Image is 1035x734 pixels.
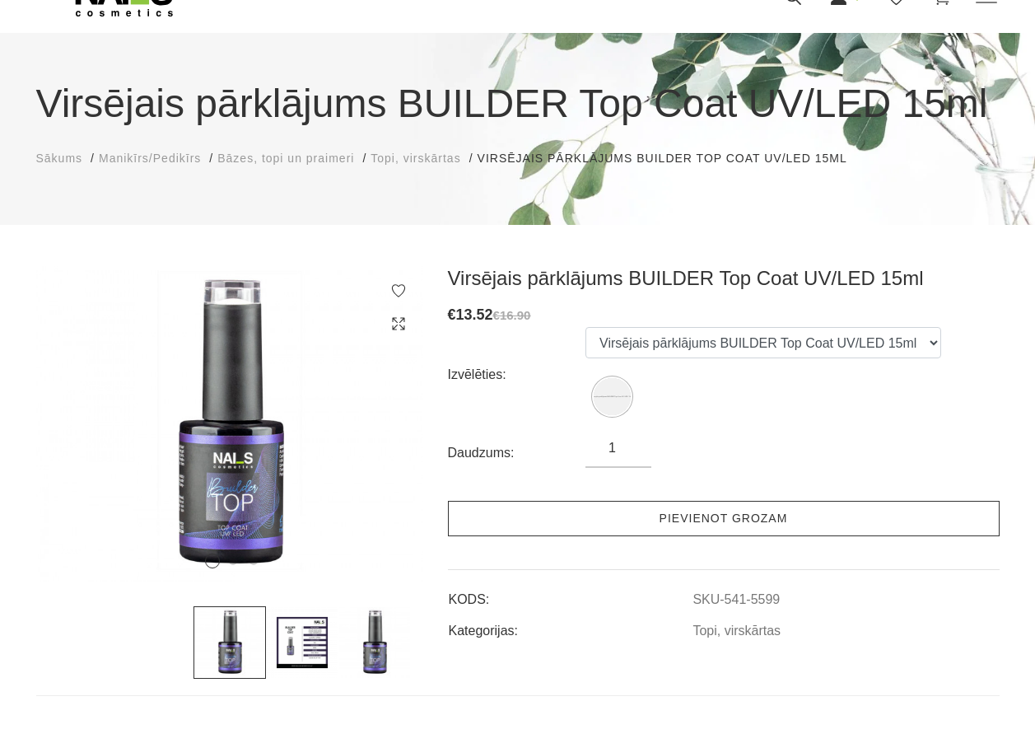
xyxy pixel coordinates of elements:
[448,440,586,466] div: Daudzums:
[448,501,1000,536] a: Pievienot grozam
[371,150,460,167] a: Topi, virskārtas
[456,306,493,323] span: 13.52
[229,557,237,565] button: 2 of 3
[217,150,354,167] a: Bāzes, topi un praimeri
[36,266,423,582] img: ...
[217,152,354,165] span: Bāzes, topi un praimeri
[36,152,83,165] span: Sākums
[193,606,266,679] img: ...
[36,74,1000,133] h1: Virsējais pārklājums BUILDER Top Coat UV/LED 15ml
[249,557,258,565] button: 3 of 3
[448,578,692,610] td: KODS:
[205,554,220,568] button: 1 of 3
[99,150,201,167] a: Manikīrs/Pedikīrs
[448,610,692,641] td: Kategorijas:
[594,378,631,415] img: Virsējais pārklājums BUILDER Top Coat UV/LED 15ml
[478,150,864,167] li: Virsējais pārklājums BUILDER Top Coat UV/LED 15ml
[99,152,201,165] span: Manikīrs/Pedikīrs
[448,266,1000,291] h3: Virsējais pārklājums BUILDER Top Coat UV/LED 15ml
[448,306,456,323] span: €
[371,152,460,165] span: Topi, virskārtas
[36,150,83,167] a: Sākums
[692,624,781,638] a: Topi, virskārtas
[266,606,338,679] img: ...
[493,308,531,322] s: €16.90
[448,362,586,388] div: Izvēlēties:
[692,592,780,607] a: SKU-541-5599
[338,606,411,679] img: ...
